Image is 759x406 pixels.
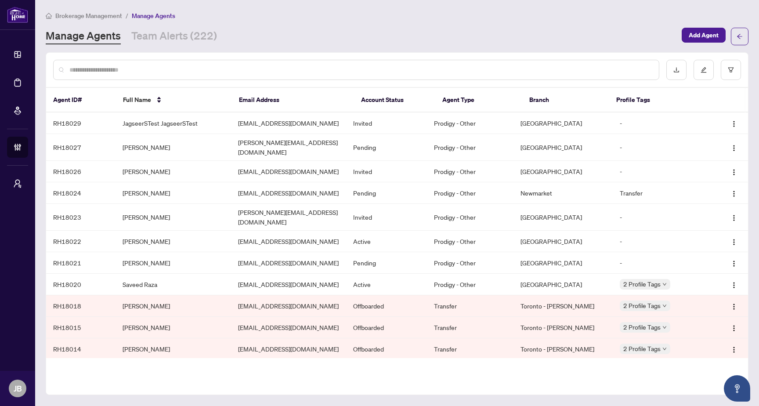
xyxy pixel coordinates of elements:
span: JB [14,382,22,395]
span: Manage Agents [132,12,175,20]
td: Saveed Raza [116,274,231,295]
button: filter [721,60,741,80]
img: logo [7,7,28,23]
td: RH18014 [46,338,116,360]
a: Team Alerts (222) [131,29,217,44]
td: Toronto - [PERSON_NAME] [513,317,613,338]
td: RH18022 [46,231,116,252]
td: Pending [346,252,427,274]
button: Logo [727,342,741,356]
span: download [673,67,679,73]
td: [EMAIL_ADDRESS][DOMAIN_NAME] [231,182,347,204]
img: Logo [730,214,737,221]
th: Agent Type [435,88,522,112]
td: [EMAIL_ADDRESS][DOMAIN_NAME] [231,317,347,338]
td: JagseerSTest JagseerSTest [116,112,231,134]
td: Offboarded [346,317,427,338]
td: Pending [346,134,427,161]
img: Logo [730,145,737,152]
td: Offboarded [346,338,427,360]
button: Logo [727,234,741,248]
button: Logo [727,256,741,270]
span: down [662,304,667,308]
td: [EMAIL_ADDRESS][DOMAIN_NAME] [231,295,347,317]
li: / [126,11,128,21]
td: [GEOGRAPHIC_DATA] [513,204,613,231]
button: Logo [727,140,741,154]
span: 2 Profile Tags [623,301,661,311]
td: - [613,204,711,231]
td: [GEOGRAPHIC_DATA] [513,231,613,252]
td: [EMAIL_ADDRESS][DOMAIN_NAME] [231,338,347,360]
button: Logo [727,186,741,200]
span: arrow-left [737,33,743,40]
span: Add Agent [689,28,719,42]
td: Active [346,231,427,252]
button: Logo [727,320,741,334]
td: [EMAIL_ADDRESS][DOMAIN_NAME] [231,112,347,134]
img: Logo [730,303,737,310]
th: Branch [522,88,609,112]
button: edit [694,60,714,80]
button: Logo [727,210,741,224]
td: [GEOGRAPHIC_DATA] [513,161,613,182]
td: Prodigy - Other [427,204,513,231]
img: Logo [730,190,737,197]
td: RH18021 [46,252,116,274]
span: down [662,325,667,330]
span: user-switch [13,179,22,188]
td: Prodigy - Other [427,252,513,274]
td: Newmarket [513,182,613,204]
img: Logo [730,346,737,353]
td: [PERSON_NAME][EMAIL_ADDRESS][DOMAIN_NAME] [231,204,347,231]
th: Account Status [354,88,435,112]
td: Prodigy - Other [427,274,513,295]
td: [GEOGRAPHIC_DATA] [513,134,613,161]
a: Manage Agents [46,29,121,44]
th: Profile Tags [609,88,708,112]
span: 2 Profile Tags [623,322,661,332]
img: Logo [730,169,737,176]
td: Offboarded [346,295,427,317]
img: Logo [730,325,737,332]
button: Add Agent [682,28,726,43]
td: RH18026 [46,161,116,182]
span: Brokerage Management [55,12,122,20]
span: home [46,13,52,19]
td: RH18023 [46,204,116,231]
td: [GEOGRAPHIC_DATA] [513,112,613,134]
td: Prodigy - Other [427,112,513,134]
button: Logo [727,299,741,313]
img: Logo [730,120,737,127]
td: Prodigy - Other [427,134,513,161]
td: Transfer [613,182,711,204]
td: Transfer [427,317,513,338]
td: Pending [346,182,427,204]
td: [PERSON_NAME] [116,231,231,252]
td: [PERSON_NAME] [116,204,231,231]
span: 2 Profile Tags [623,279,661,289]
td: Prodigy - Other [427,161,513,182]
th: Email Address [232,88,354,112]
button: download [666,60,687,80]
th: Agent ID# [46,88,116,112]
img: Logo [730,260,737,267]
img: Logo [730,282,737,289]
td: RH18029 [46,112,116,134]
td: [PERSON_NAME] [116,317,231,338]
td: [PERSON_NAME][EMAIL_ADDRESS][DOMAIN_NAME] [231,134,347,161]
td: Toronto - [PERSON_NAME] [513,338,613,360]
span: down [662,347,667,351]
td: Prodigy - Other [427,231,513,252]
td: [EMAIL_ADDRESS][DOMAIN_NAME] [231,161,347,182]
td: [GEOGRAPHIC_DATA] [513,274,613,295]
td: [PERSON_NAME] [116,252,231,274]
td: Invited [346,204,427,231]
td: Transfer [427,338,513,360]
span: Full Name [123,95,151,105]
span: edit [701,67,707,73]
td: Active [346,274,427,295]
td: [PERSON_NAME] [116,295,231,317]
td: Prodigy - Other [427,182,513,204]
button: Open asap [724,375,750,402]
